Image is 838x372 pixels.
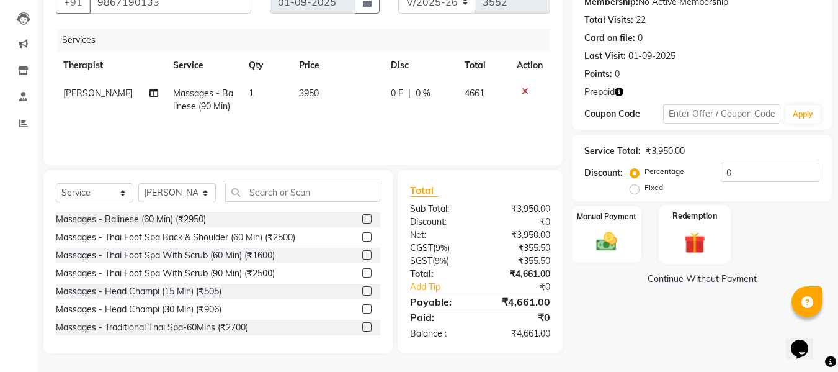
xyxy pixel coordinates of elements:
[584,14,633,27] div: Total Visits:
[292,52,383,79] th: Price
[615,68,620,81] div: 0
[584,86,615,99] span: Prepaid
[584,107,662,120] div: Coupon Code
[785,105,821,124] button: Apply
[786,322,826,360] iframe: chat widget
[383,52,457,79] th: Disc
[435,243,447,253] span: 9%
[480,294,559,309] div: ₹4,661.00
[401,310,480,325] div: Paid:
[584,50,626,63] div: Last Visit:
[401,229,480,242] div: Net:
[401,255,480,268] div: ( )
[166,52,241,79] th: Service
[56,52,166,79] th: Therapist
[638,32,643,45] div: 0
[401,215,480,229] div: Discount:
[480,202,559,215] div: ₹3,950.00
[249,88,254,99] span: 1
[401,242,480,255] div: ( )
[480,215,559,229] div: ₹0
[56,249,275,262] div: Massages - Thai Foot Spa With Scrub (60 Min) (₹1600)
[408,87,411,100] span: |
[57,29,559,52] div: Services
[56,321,248,334] div: Massages - Traditional Thai Spa-60Mins (₹2700)
[410,242,433,253] span: CGST
[584,166,623,179] div: Discount:
[56,303,221,316] div: Massages - Head Champi (30 Min) (₹906)
[480,255,559,268] div: ₹355.50
[677,229,712,256] img: _gift.svg
[401,327,480,340] div: Balance :
[56,267,275,280] div: Massages - Thai Foot Spa With Scrub (90 Min) (₹2500)
[416,87,430,100] span: 0 %
[410,255,432,266] span: SGST
[401,268,480,281] div: Total:
[480,242,559,255] div: ₹355.50
[646,145,685,158] div: ₹3,950.00
[494,281,560,294] div: ₹0
[584,145,641,158] div: Service Total:
[574,273,829,286] a: Continue Without Payment
[173,88,233,112] span: Massages - Balinese (90 Min)
[63,88,133,99] span: [PERSON_NAME]
[673,210,718,222] label: Redemption
[401,202,480,215] div: Sub Total:
[584,68,612,81] div: Points:
[480,268,559,281] div: ₹4,661.00
[644,182,663,193] label: Fixed
[480,327,559,340] div: ₹4,661.00
[410,184,439,197] span: Total
[628,50,675,63] div: 01-09-2025
[509,52,550,79] th: Action
[590,230,623,253] img: _cash.svg
[56,285,221,298] div: Massages - Head Champi (15 Min) (₹505)
[299,88,319,99] span: 3950
[480,310,559,325] div: ₹0
[584,32,635,45] div: Card on file:
[56,231,295,244] div: Massages - Thai Foot Spa Back & Shoulder (60 Min) (₹2500)
[391,87,403,100] span: 0 F
[480,229,559,242] div: ₹3,950.00
[577,211,636,222] label: Manual Payment
[663,104,780,124] input: Enter Offer / Coupon Code
[644,166,684,177] label: Percentage
[401,294,480,309] div: Payable:
[401,281,493,294] a: Add Tip
[457,52,510,79] th: Total
[241,52,292,79] th: Qty
[435,256,447,266] span: 9%
[465,88,484,99] span: 4661
[56,213,206,226] div: Massages - Balinese (60 Min) (₹2950)
[225,183,380,202] input: Search or Scan
[636,14,646,27] div: 22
